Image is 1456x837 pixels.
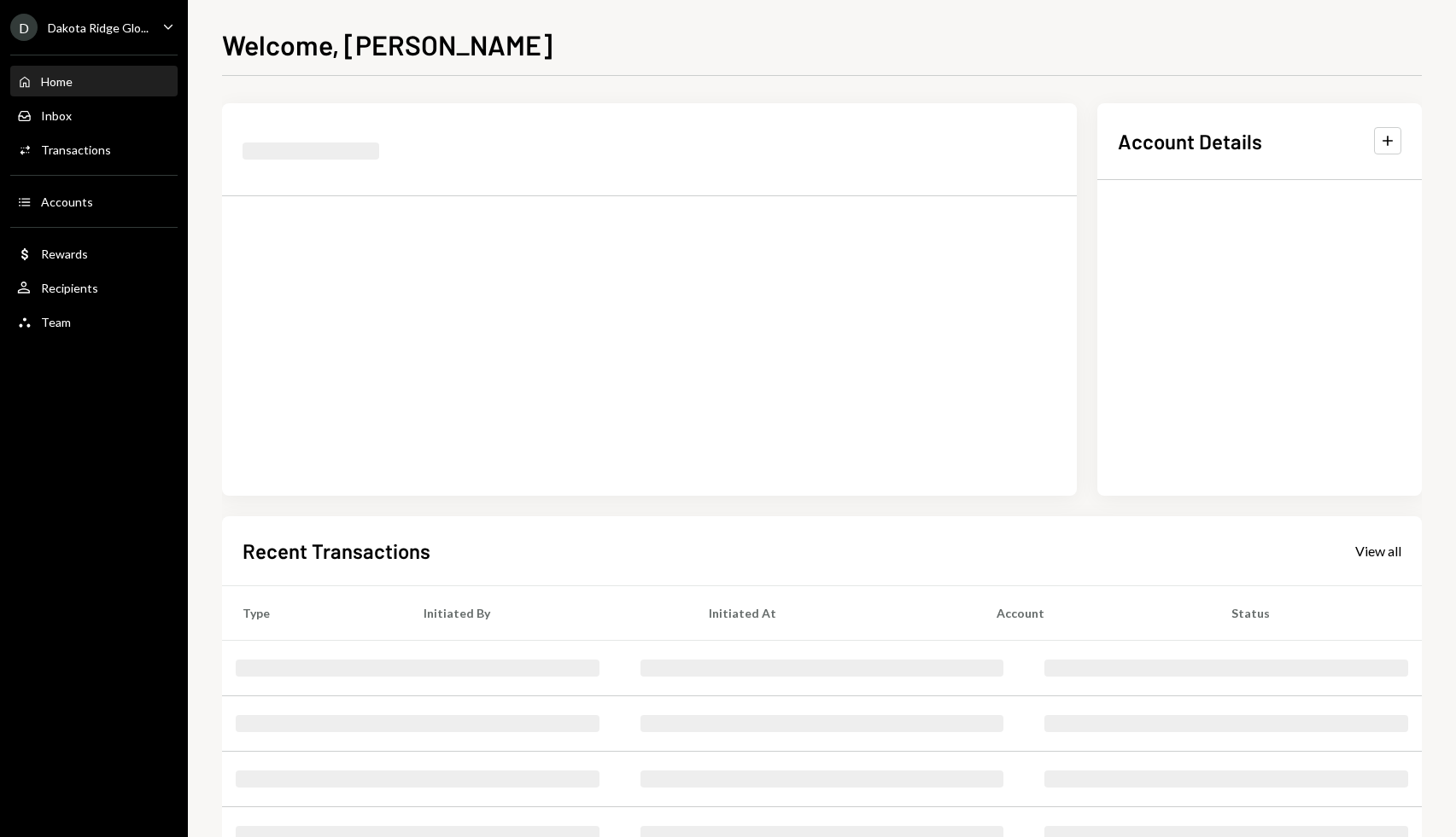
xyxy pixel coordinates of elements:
div: Team [41,315,71,329]
div: D [10,14,38,41]
a: Accounts [10,186,178,217]
div: Inbox [41,108,72,123]
h2: Recent Transactions [243,537,430,565]
h2: Account Details [1118,127,1262,155]
th: Type [222,585,403,640]
th: Initiated At [688,585,976,640]
a: Recipients [10,272,178,303]
div: Dakota Ridge Glo... [48,20,149,35]
th: Status [1211,585,1422,640]
a: View all [1355,541,1401,560]
th: Initiated By [403,585,688,640]
a: Home [10,66,178,96]
div: View all [1355,543,1401,560]
div: Rewards [41,247,88,261]
a: Team [10,306,178,337]
a: Inbox [10,100,178,131]
a: Rewards [10,238,178,269]
a: Transactions [10,134,178,165]
th: Account [976,585,1212,640]
div: Home [41,74,73,89]
div: Accounts [41,195,93,209]
div: Recipients [41,281,98,295]
h1: Welcome, [PERSON_NAME] [222,27,553,61]
div: Transactions [41,142,111,157]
